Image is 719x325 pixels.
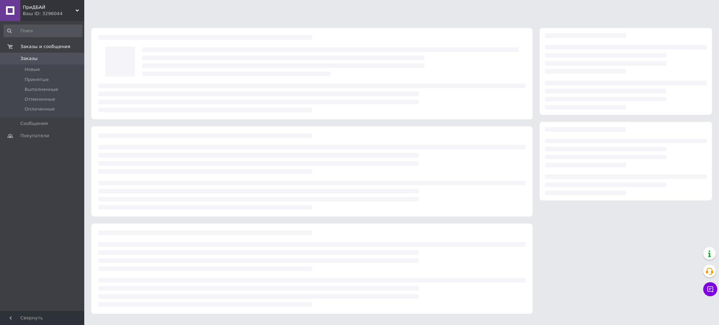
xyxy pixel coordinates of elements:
[20,44,70,50] span: Заказы и сообщения
[25,86,58,93] span: Выполненные
[4,25,83,37] input: Поиск
[23,4,75,11] span: ПриДБАЙ
[25,106,55,112] span: Оплаченные
[20,55,38,62] span: Заказы
[25,77,49,83] span: Принятые
[23,11,84,17] div: Ваш ID: 3296044
[703,282,717,296] button: Чат с покупателем
[25,96,55,102] span: Отмененные
[20,120,48,127] span: Сообщения
[25,66,40,73] span: Новые
[20,133,49,139] span: Покупатели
